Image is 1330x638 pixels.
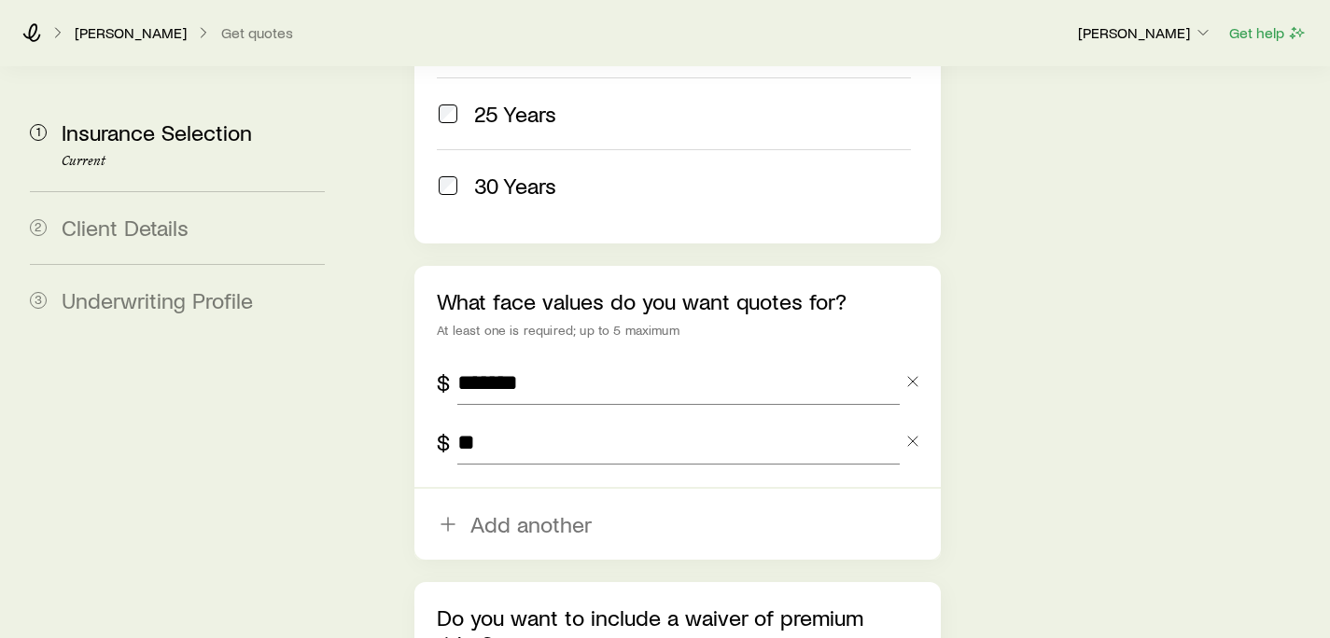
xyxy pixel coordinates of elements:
input: 25 Years [439,104,457,123]
p: [PERSON_NAME] [75,23,187,42]
span: 3 [30,292,47,309]
span: Underwriting Profile [62,286,253,313]
label: What face values do you want quotes for? [437,287,847,314]
div: At least one is required; up to 5 maximum [437,323,917,338]
button: Get quotes [220,24,294,42]
div: $ [437,429,450,455]
button: Get help [1228,22,1308,44]
button: [PERSON_NAME] [1077,22,1213,45]
input: 30 Years [439,176,457,195]
div: $ [437,369,450,395]
span: 30 Years [474,173,556,199]
p: Current [62,154,325,169]
span: Client Details [62,214,189,241]
span: 1 [30,124,47,141]
p: [PERSON_NAME] [1078,23,1212,42]
span: 25 Years [474,101,556,127]
button: Add another [414,489,940,560]
span: 2 [30,219,47,236]
span: Insurance Selection [62,118,252,146]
